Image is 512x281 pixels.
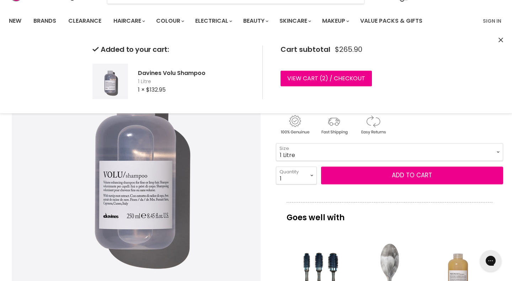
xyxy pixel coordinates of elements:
a: Skincare [274,13,315,28]
a: New [4,13,27,28]
iframe: Gorgias live chat messenger [476,248,505,274]
span: $132.95 [146,86,166,94]
a: Haircare [108,13,149,28]
a: Colour [151,13,188,28]
p: Goes well with [287,202,492,226]
a: Clearance [63,13,107,28]
span: 1 Litre [138,78,251,85]
button: Add to cart [321,167,503,184]
ul: Main menu [4,11,453,31]
h2: Added to your cart: [92,45,251,54]
img: shipping.gif [315,114,353,136]
span: Cart subtotal [281,44,330,54]
span: 2 [322,74,325,82]
a: Beauty [238,13,273,28]
a: Sign In [479,13,506,28]
a: View cart (2) / Checkout [281,71,372,86]
span: 1 × [138,86,145,94]
select: Quantity [276,167,317,184]
a: Makeup [317,13,353,28]
img: returns.gif [354,114,392,136]
span: $265.90 [335,45,362,54]
a: Electrical [190,13,236,28]
a: Brands [28,13,62,28]
img: genuine.gif [276,114,314,136]
img: Davines Volu Shampoo [92,64,128,99]
a: Value Packs & Gifts [355,13,428,28]
h2: Davines Volu Shampoo [138,69,251,77]
button: Close [498,37,503,44]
